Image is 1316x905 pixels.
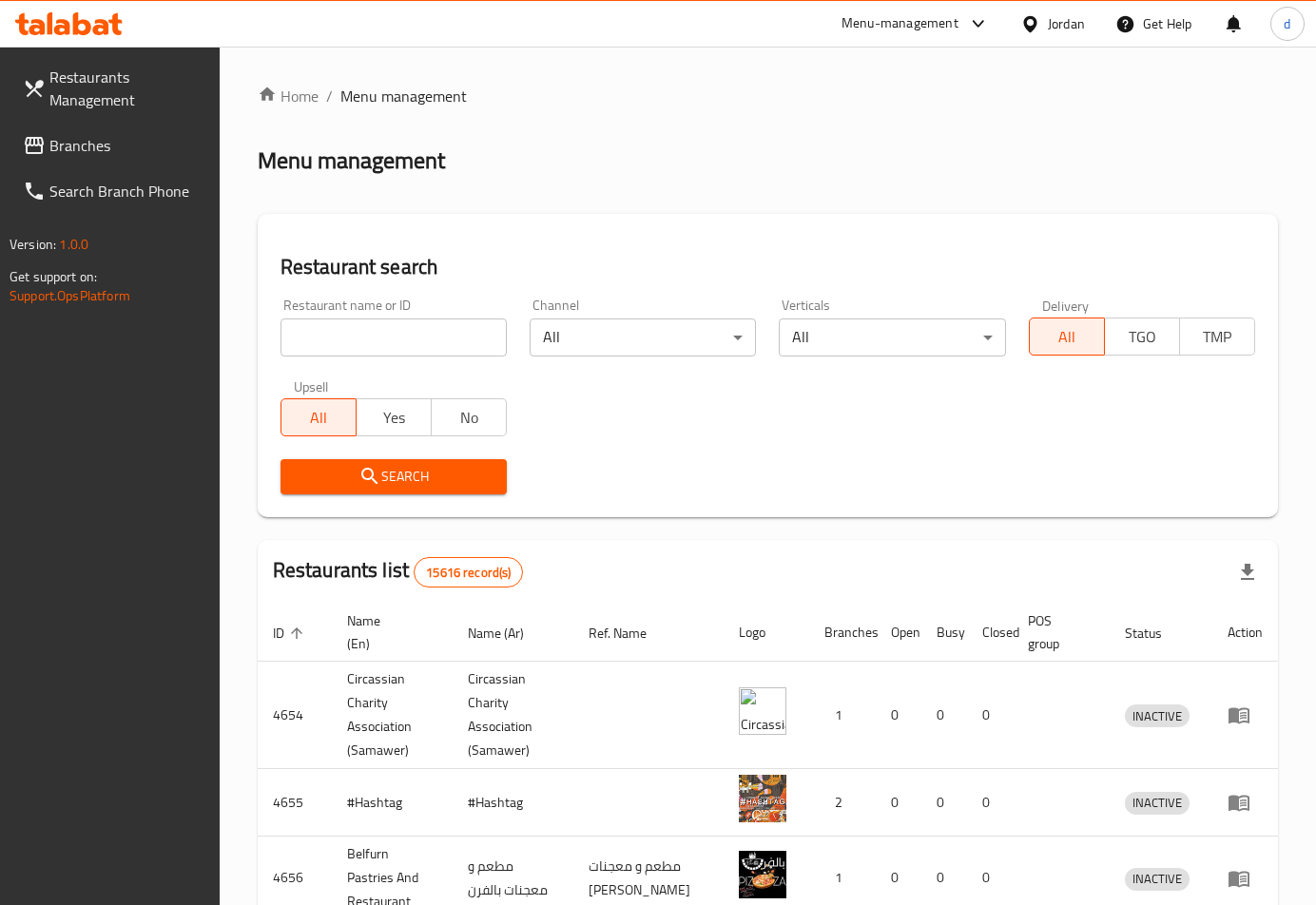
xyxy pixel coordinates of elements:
[1225,549,1270,595] div: Export file
[739,687,786,735] img: ​Circassian ​Charity ​Association​ (Samawer)
[439,404,499,432] span: No
[296,465,492,489] span: Search
[281,398,357,436] button: All
[8,54,220,123] a: Restaurants Management
[1125,622,1187,645] span: Status
[739,851,786,898] img: Belfurn Pastries And Restaurant
[10,283,130,308] a: Support.OpsPlatform
[326,85,333,107] li: /
[258,145,445,176] h2: Menu management
[1125,792,1190,814] span: INACTIVE
[1188,323,1248,351] span: TMP
[258,662,332,769] td: 4654
[294,379,329,393] label: Upsell
[273,556,524,587] h2: Restaurants list
[356,398,432,436] button: Yes
[1104,318,1180,356] button: TGO
[1048,13,1085,34] div: Jordan
[258,769,332,837] td: 4655
[8,168,220,214] a: Search Branch Phone
[332,662,453,769] td: ​Circassian ​Charity ​Association​ (Samawer)
[49,134,204,157] span: Branches
[589,622,671,645] span: Ref. Name
[49,180,204,202] span: Search Branch Phone
[258,85,319,107] a: Home
[347,609,430,655] span: Name (En)
[967,769,1013,837] td: 0
[289,404,349,432] span: All
[876,769,921,837] td: 0
[842,12,958,35] div: Menu-management
[967,604,1013,662] th: Closed
[273,622,309,645] span: ID
[1125,868,1190,890] span: INACTIVE
[1179,318,1255,356] button: TMP
[530,318,756,356] div: All
[724,604,809,662] th: Logo
[739,775,786,822] img: #Hashtag
[809,604,876,662] th: Branches
[340,85,467,107] span: Menu management
[1228,703,1263,726] div: Menu
[415,564,522,582] span: 15616 record(s)
[876,604,921,662] th: Open
[281,459,507,494] button: Search
[921,769,967,837] td: 0
[1228,867,1263,890] div: Menu
[876,662,921,769] td: 0
[1125,792,1190,815] div: INACTIVE
[453,769,573,837] td: #Hashtag
[453,662,573,769] td: ​Circassian ​Charity ​Association​ (Samawer)
[1125,705,1190,727] span: INACTIVE
[49,66,204,111] span: Restaurants Management
[1028,609,1087,655] span: POS group
[468,622,549,645] span: Name (Ar)
[10,232,56,257] span: Version:
[364,404,424,432] span: Yes
[10,264,97,289] span: Get support on:
[1113,323,1172,351] span: TGO
[1029,318,1105,356] button: All
[921,604,967,662] th: Busy
[414,557,523,587] div: Total records count
[809,662,876,769] td: 1
[809,769,876,837] td: 2
[1037,323,1097,351] span: All
[1284,13,1290,34] span: d
[281,253,1255,281] h2: Restaurant search
[281,318,507,356] input: Search for restaurant name or ID..
[1125,704,1190,727] div: INACTIVE
[431,398,507,436] button: No
[1125,868,1190,891] div: INACTIVE
[8,123,220,168] a: Branches
[258,85,1278,107] nav: breadcrumb
[1042,298,1090,312] label: Delivery
[59,232,88,257] span: 1.0.0
[921,662,967,769] td: 0
[1212,604,1278,662] th: Action
[779,318,1005,356] div: All
[967,662,1013,769] td: 0
[1228,791,1263,814] div: Menu
[332,769,453,837] td: #Hashtag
